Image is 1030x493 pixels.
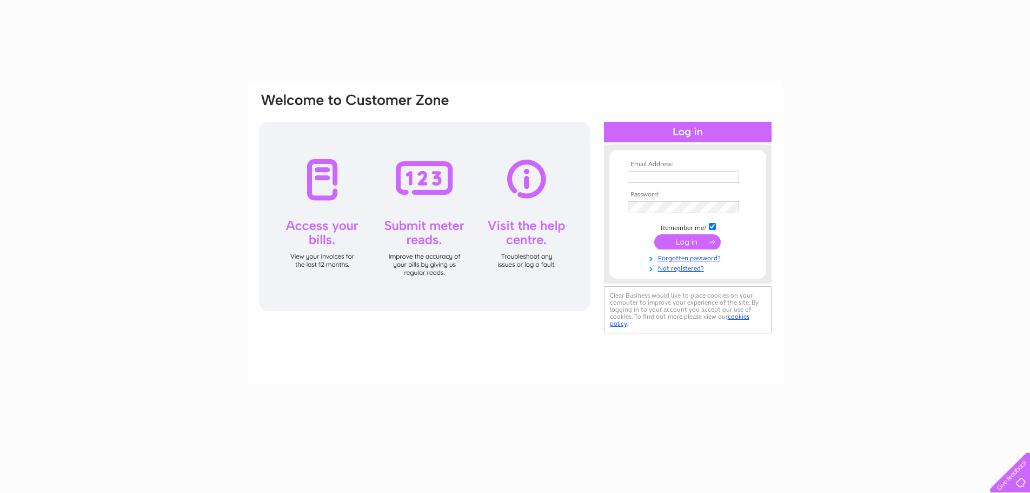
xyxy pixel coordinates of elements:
a: cookies policy [610,313,749,327]
th: Email Address: [625,161,750,168]
input: Submit [654,234,721,249]
div: Clear Business would like to place cookies on your computer to improve your experience of the sit... [604,286,772,333]
a: Forgotten password? [628,252,750,262]
th: Password: [625,191,750,199]
a: Not registered? [628,262,750,273]
td: Remember me? [625,221,750,232]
